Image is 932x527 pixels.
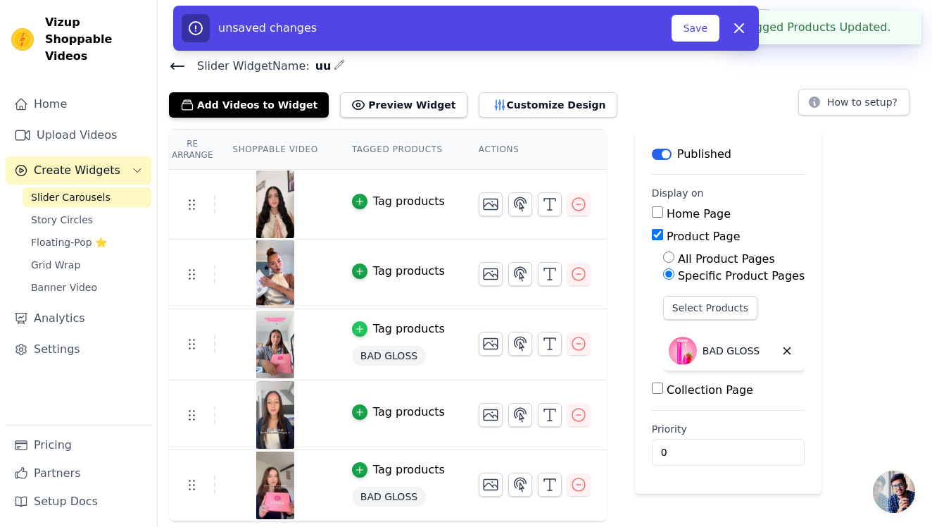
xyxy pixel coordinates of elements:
[6,121,151,149] a: Upload Videos
[334,56,345,75] div: Edit Name
[31,258,80,272] span: Grid Wrap
[667,383,753,397] label: Collection Page
[23,255,151,275] a: Grid Wrap
[352,461,445,478] button: Tag products
[186,58,310,75] span: Slider Widget Name:
[23,278,151,297] a: Banner Video
[352,263,445,280] button: Tag products
[256,381,295,449] img: tn-2e2b2f2342244c2c8c9d2075cdd27d70.png
[256,311,295,378] img: tn-8a33bfcd138c4f1db5d5fac9214d0b4f.png
[373,404,445,421] div: Tag products
[31,190,111,204] span: Slider Carousels
[6,488,151,516] a: Setup Docs
[873,471,915,513] div: Ouvrir le chat
[479,403,503,427] button: Change Thumbnail
[23,232,151,252] a: Floating-Pop ⭐
[215,130,334,170] th: Shoppable Video
[6,156,151,185] button: Create Widgets
[256,170,295,238] img: tn-bc71a33c750c4ba7b297bd312676c239.png
[31,213,93,227] span: Story Circles
[798,99,909,112] a: How to setup?
[256,240,295,308] img: tn-5beb532cfe12439db3eea9e81ce33ba7.png
[31,235,107,249] span: Floating-Pop ⭐
[31,280,97,294] span: Banner Video
[798,89,909,116] button: How to setup?
[352,321,445,337] button: Tag products
[340,92,467,118] button: Preview Widget
[169,130,215,170] th: Re Arrange
[335,130,462,170] th: Tagged Products
[373,193,445,210] div: Tag products
[6,304,151,333] a: Analytics
[479,92,617,118] button: Customize Design
[775,339,799,363] button: Delete widget
[652,422,805,436] label: Priority
[678,252,775,266] label: All Product Pages
[352,193,445,210] button: Tag products
[373,263,445,280] div: Tag products
[652,186,704,200] legend: Display on
[6,459,151,488] a: Partners
[663,296,757,320] button: Select Products
[677,146,731,163] p: Published
[256,452,295,519] img: tn-a8aa61499a1944c79ccb9e74a2385f27.png
[6,431,151,459] a: Pricing
[479,192,503,216] button: Change Thumbnail
[310,58,332,75] span: uu
[23,187,151,207] a: Slider Carousels
[6,90,151,118] a: Home
[352,346,426,366] span: BAD GLOSS
[667,230,741,243] label: Product Page
[352,487,426,507] span: BAD GLOSS
[479,332,503,356] button: Change Thumbnail
[34,162,120,179] span: Create Widgets
[703,344,760,358] p: BAD GLOSS
[23,210,151,230] a: Story Circles
[678,269,805,283] label: Specific Product Pages
[462,130,607,170] th: Actions
[373,321,445,337] div: Tag products
[373,461,445,478] div: Tag products
[669,337,697,365] img: BAD GLOSS
[352,404,445,421] button: Tag products
[479,262,503,286] button: Change Thumbnail
[218,21,317,35] span: unsaved changes
[667,207,731,221] label: Home Page
[6,335,151,364] a: Settings
[672,15,719,42] button: Save
[169,92,329,118] button: Add Videos to Widget
[479,473,503,497] button: Change Thumbnail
